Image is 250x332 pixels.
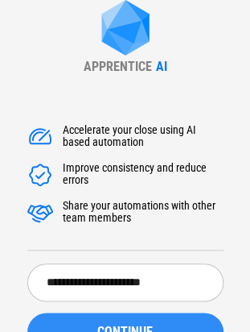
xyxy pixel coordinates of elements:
div: AI [156,59,167,74]
div: Accelerate your close using AI based automation [63,124,223,150]
div: APPRENTICE [84,59,152,74]
div: Improve consistency and reduce errors [63,162,223,188]
img: Accelerate [27,200,53,226]
div: Share your automations with other team members [63,200,223,226]
img: Accelerate [27,124,53,150]
img: Accelerate [27,162,53,188]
